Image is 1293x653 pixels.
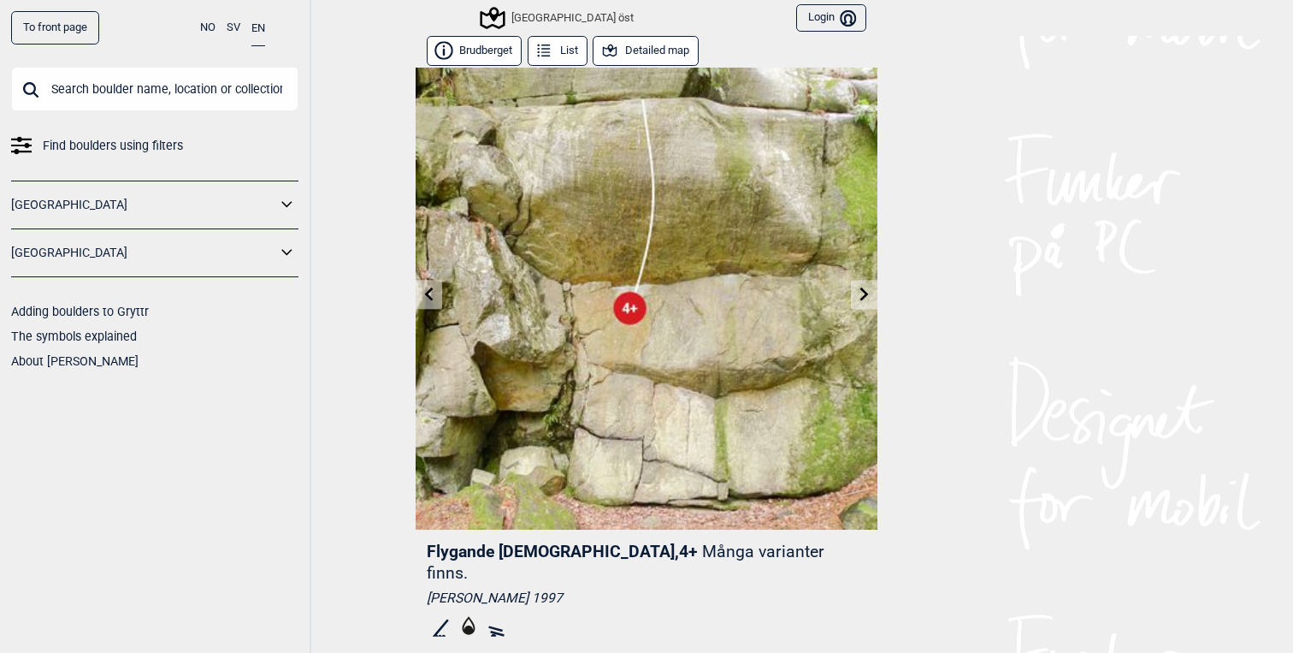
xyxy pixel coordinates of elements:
img: Flygande svensken [416,68,877,530]
button: List [528,36,587,66]
span: Flygande [DEMOGRAPHIC_DATA] , 4+ [427,542,698,561]
p: Många varianter finns. [427,542,824,583]
a: Adding boulders to Gryttr [11,305,149,318]
button: NO [200,11,215,45]
a: About [PERSON_NAME] [11,354,139,368]
div: [GEOGRAPHIC_DATA] öst [482,8,634,28]
span: Find boulders using filters [43,134,183,158]
a: The symbols explained [11,329,137,343]
a: [GEOGRAPHIC_DATA] [11,240,276,265]
a: To front page [11,11,99,45]
button: Brudberget [427,36,522,66]
button: SV [227,11,240,45]
a: [GEOGRAPHIC_DATA] [11,193,276,217]
input: Search boulder name, location or collection [11,67,298,111]
button: Login [796,4,866,33]
button: Detailed map [593,36,699,66]
div: [PERSON_NAME] 1997 [427,590,866,607]
a: Find boulders using filters [11,134,298,158]
button: EN [251,11,265,46]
